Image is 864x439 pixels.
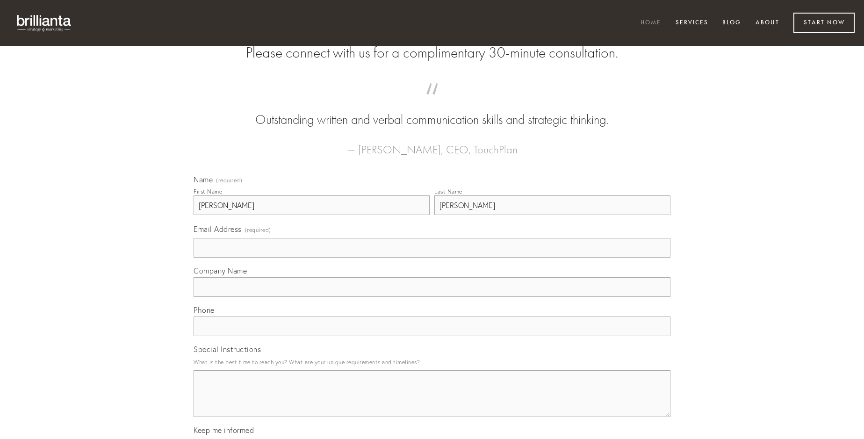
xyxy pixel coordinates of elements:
[194,266,247,275] span: Company Name
[194,188,222,195] div: First Name
[245,223,271,236] span: (required)
[216,178,242,183] span: (required)
[209,93,655,129] blockquote: Outstanding written and verbal communication skills and strategic thinking.
[793,13,855,33] a: Start Now
[434,188,462,195] div: Last Name
[670,15,714,31] a: Services
[194,425,254,435] span: Keep me informed
[194,44,670,62] h2: Please connect with us for a complimentary 30-minute consultation.
[9,9,79,36] img: brillianta - research, strategy, marketing
[716,15,747,31] a: Blog
[194,356,670,368] p: What is the best time to reach you? What are your unique requirements and timelines?
[194,175,213,184] span: Name
[194,345,261,354] span: Special Instructions
[194,305,215,315] span: Phone
[194,224,242,234] span: Email Address
[209,129,655,159] figcaption: — [PERSON_NAME], CEO, TouchPlan
[209,93,655,111] span: “
[749,15,785,31] a: About
[634,15,667,31] a: Home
